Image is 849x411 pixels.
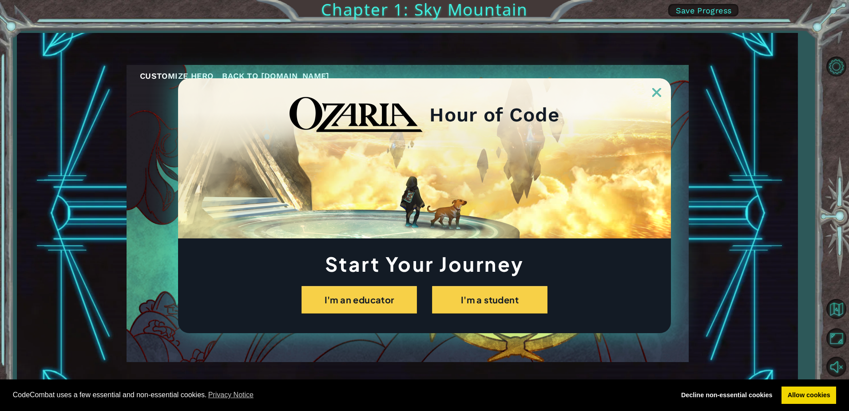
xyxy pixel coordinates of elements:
[429,106,559,123] h2: Hour of Code
[302,286,417,314] button: I'm an educator
[652,88,661,97] img: ExitButton_Dusk.png
[290,97,423,133] img: blackOzariaWordmark.png
[178,255,671,273] h1: Start Your Journey
[207,388,255,402] a: learn more about cookies
[675,387,778,404] a: deny cookies
[13,388,668,402] span: CodeCombat uses a few essential and non-essential cookies.
[782,387,836,404] a: allow cookies
[432,286,547,314] button: I'm a student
